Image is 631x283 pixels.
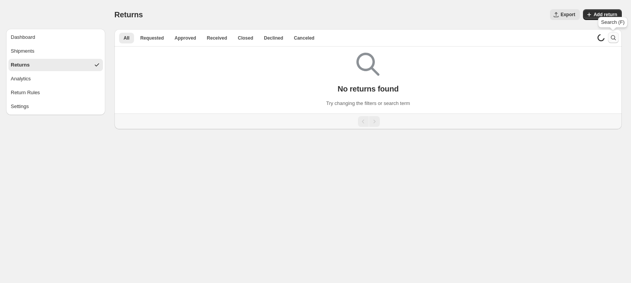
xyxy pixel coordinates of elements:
div: Shipments [11,47,34,55]
button: Add return [583,9,622,20]
span: Canceled [294,35,314,41]
button: Returns [8,59,103,71]
span: Export [561,12,575,18]
button: Dashboard [8,31,103,43]
div: Analytics [11,75,31,83]
span: Add return [594,12,617,18]
button: Shipments [8,45,103,57]
button: Search and filter results [608,32,619,43]
button: Analytics [8,73,103,85]
span: All [124,35,129,41]
div: Dashboard [11,33,35,41]
p: Try changing the filters or search term [326,100,410,107]
span: Declined [264,35,283,41]
span: Approved [175,35,196,41]
span: Requested [140,35,164,41]
p: No returns found [338,84,399,93]
span: Closed [238,35,253,41]
nav: Pagination [114,113,622,129]
span: Returns [114,10,143,19]
div: Settings [11,103,29,110]
div: Returns [11,61,30,69]
img: Empty search results [356,53,379,76]
button: Return Rules [8,87,103,99]
button: Settings [8,100,103,113]
div: Return Rules [11,89,40,97]
span: Received [207,35,227,41]
button: Export [550,9,580,20]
